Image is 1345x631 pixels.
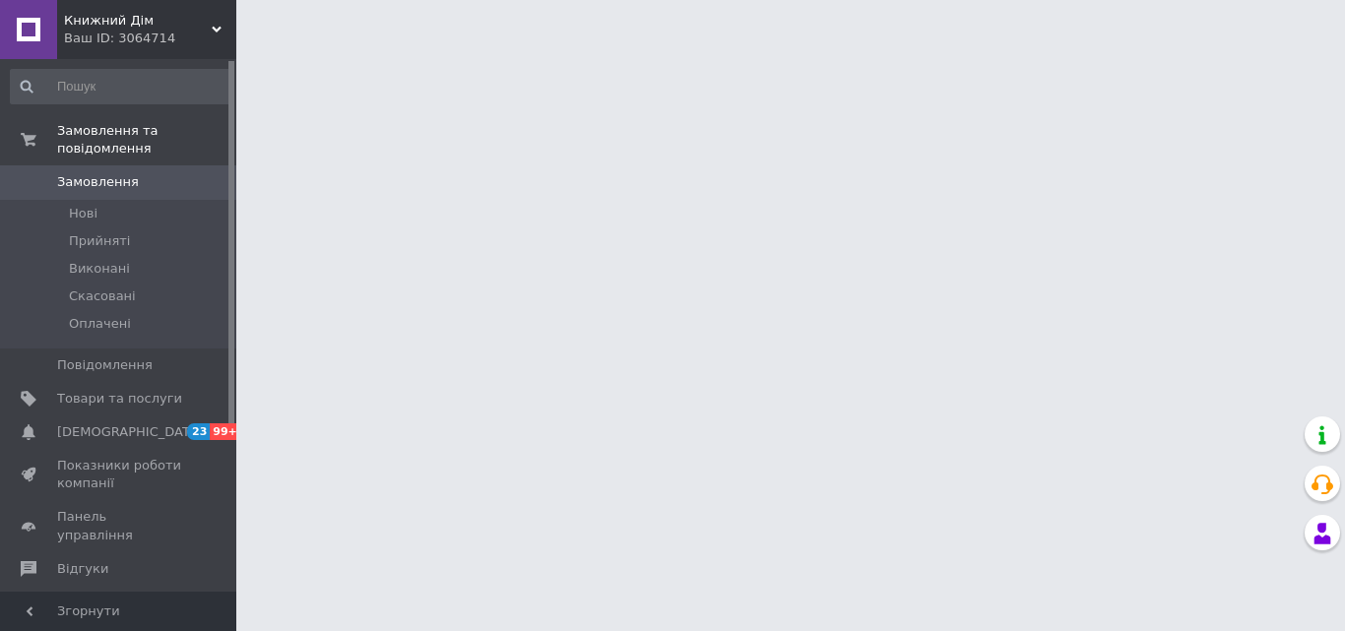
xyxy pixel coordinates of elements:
[69,287,136,305] span: Скасовані
[57,423,203,441] span: [DEMOGRAPHIC_DATA]
[57,173,139,191] span: Замовлення
[69,315,131,333] span: Оплачені
[57,508,182,543] span: Панель управління
[187,423,210,440] span: 23
[210,423,242,440] span: 99+
[69,205,97,222] span: Нові
[57,390,182,408] span: Товари та послуги
[57,356,153,374] span: Повідомлення
[69,232,130,250] span: Прийняті
[64,12,212,30] span: Книжний Дім
[10,69,232,104] input: Пошук
[57,457,182,492] span: Показники роботи компанії
[69,260,130,278] span: Виконані
[57,560,108,578] span: Відгуки
[64,30,236,47] div: Ваш ID: 3064714
[57,122,236,158] span: Замовлення та повідомлення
